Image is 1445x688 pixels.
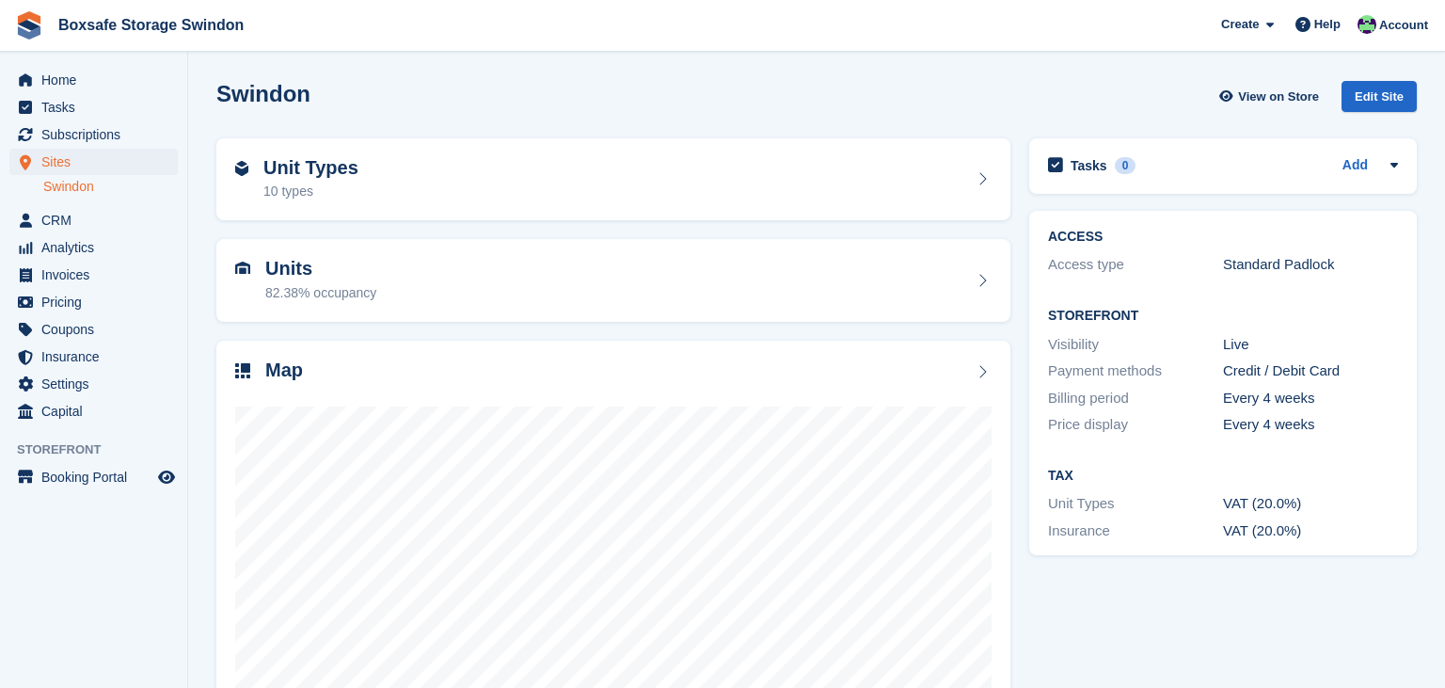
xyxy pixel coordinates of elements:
[1223,388,1398,409] div: Every 4 weeks
[1048,309,1398,324] h2: Storefront
[265,360,303,381] h2: Map
[1216,81,1326,112] a: View on Store
[1223,520,1398,542] div: VAT (20.0%)
[216,239,1010,322] a: Units 82.38% occupancy
[1314,15,1341,34] span: Help
[1221,15,1259,34] span: Create
[9,149,178,175] a: menu
[1238,88,1319,106] span: View on Store
[9,207,178,233] a: menu
[9,121,178,148] a: menu
[263,182,358,201] div: 10 types
[1048,230,1398,245] h2: ACCESS
[15,11,43,40] img: stora-icon-8386f47178a22dfd0bd8f6a31ec36ba5ce8667c1dd55bd0f319d3a0aa187defe.svg
[1048,520,1223,542] div: Insurance
[265,258,376,280] h2: Units
[41,316,154,343] span: Coupons
[43,178,178,196] a: Swindon
[1071,157,1107,174] h2: Tasks
[1048,388,1223,409] div: Billing period
[41,344,154,370] span: Insurance
[41,398,154,424] span: Capital
[1342,155,1368,177] a: Add
[235,161,248,176] img: unit-type-icn-2b2737a686de81e16bb02015468b77c625bbabd49415b5ef34ead5e3b44a266d.svg
[51,9,251,40] a: Boxsafe Storage Swindon
[9,94,178,120] a: menu
[41,149,154,175] span: Sites
[1223,254,1398,276] div: Standard Padlock
[9,262,178,288] a: menu
[9,464,178,490] a: menu
[41,67,154,93] span: Home
[1115,157,1136,174] div: 0
[17,440,187,459] span: Storefront
[1048,414,1223,436] div: Price display
[235,262,250,275] img: unit-icn-7be61d7bf1b0ce9d3e12c5938cc71ed9869f7b940bace4675aadf7bd6d80202e.svg
[1358,15,1376,34] img: Kim Virabi
[41,289,154,315] span: Pricing
[41,371,154,397] span: Settings
[41,94,154,120] span: Tasks
[9,344,178,370] a: menu
[1342,81,1417,112] div: Edit Site
[9,316,178,343] a: menu
[1342,81,1417,120] a: Edit Site
[1048,493,1223,515] div: Unit Types
[1223,414,1398,436] div: Every 4 weeks
[216,81,310,106] h2: Swindon
[216,138,1010,221] a: Unit Types 10 types
[265,283,376,303] div: 82.38% occupancy
[41,207,154,233] span: CRM
[9,398,178,424] a: menu
[1223,360,1398,382] div: Credit / Debit Card
[41,234,154,261] span: Analytics
[1048,334,1223,356] div: Visibility
[9,289,178,315] a: menu
[9,67,178,93] a: menu
[41,121,154,148] span: Subscriptions
[1223,493,1398,515] div: VAT (20.0%)
[1048,254,1223,276] div: Access type
[1048,360,1223,382] div: Payment methods
[9,371,178,397] a: menu
[1223,334,1398,356] div: Live
[235,363,250,378] img: map-icn-33ee37083ee616e46c38cad1a60f524a97daa1e2b2c8c0bc3eb3415660979fc1.svg
[263,157,358,179] h2: Unit Types
[9,234,178,261] a: menu
[155,466,178,488] a: Preview store
[1048,469,1398,484] h2: Tax
[1379,16,1428,35] span: Account
[41,464,154,490] span: Booking Portal
[41,262,154,288] span: Invoices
